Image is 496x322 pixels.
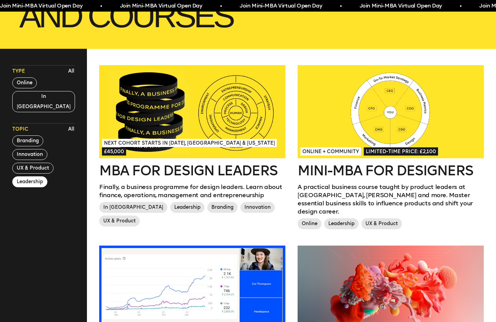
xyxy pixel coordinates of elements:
button: UX & Product [12,163,54,174]
button: All [66,66,76,76]
button: Branding [12,135,43,146]
span: Branding [207,202,238,213]
span: • [100,2,102,10]
span: UX & Product [361,218,402,229]
span: Innovation [240,202,275,213]
button: In [GEOGRAPHIC_DATA] [12,91,75,112]
h2: Mini-MBA for Designers [298,164,484,177]
a: Next Cohort Starts in [DATE], [GEOGRAPHIC_DATA] & [US_STATE]£45,000MBA for Design LeadersFinally,... [99,65,285,229]
span: Limited-time price: £2,100 [364,147,438,156]
span: In [GEOGRAPHIC_DATA] [99,202,167,213]
p: Finally, a business programme for design leaders. Learn about finance, operations, management and... [99,183,285,199]
span: • [340,2,342,10]
button: Innovation [12,149,47,160]
span: Topic [12,126,28,133]
h2: MBA for Design Leaders [99,164,285,177]
p: A practical business course taught by product leaders at [GEOGRAPHIC_DATA], [PERSON_NAME] and mor... [298,183,484,216]
span: • [220,2,222,10]
span: Next Cohort Starts in [DATE], [GEOGRAPHIC_DATA] & [US_STATE] [102,139,277,147]
span: Type [12,68,25,75]
span: Online + Community [300,147,361,156]
button: Leadership [12,176,47,187]
a: Online + CommunityLimited-time price: £2,100Mini-MBA for DesignersA practical business course tau... [298,65,484,232]
span: Leadership [170,202,205,213]
span: Online [298,218,321,229]
span: UX & Product [99,216,140,226]
button: All [66,124,76,134]
span: • [460,2,462,10]
span: Leadership [324,218,359,229]
span: £45,000 [102,147,126,156]
button: Online [12,77,37,88]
